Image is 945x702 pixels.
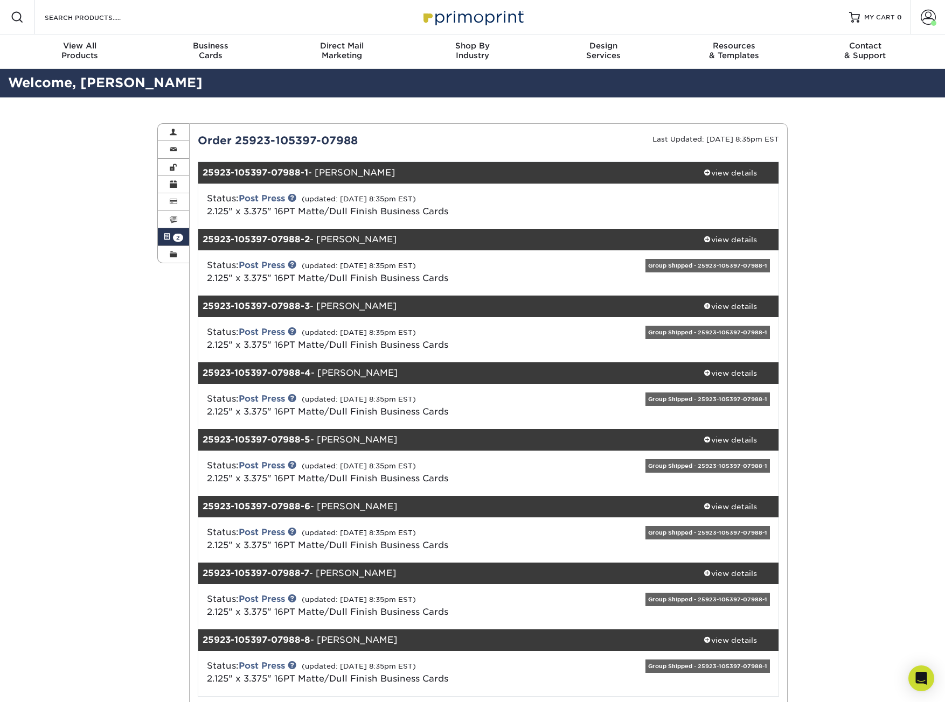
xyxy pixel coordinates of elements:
div: Group Shipped - 25923-105397-07988-1 [645,459,770,473]
strong: 25923-105397-07988-1 [203,167,308,178]
a: Post Press [239,394,285,404]
a: Post Press [239,661,285,671]
div: Cards [145,41,276,60]
div: - [PERSON_NAME] [198,629,682,651]
strong: 25923-105397-07988-8 [203,635,310,645]
div: Status: [199,259,585,285]
a: view details [682,429,779,451]
a: View AllProducts [15,34,145,69]
a: Resources& Templates [669,34,800,69]
div: Group Shipped - 25923-105397-07988-1 [645,526,770,539]
a: Post Press [239,527,285,537]
a: view details [682,496,779,517]
small: Last Updated: [DATE] 8:35pm EST [652,135,779,143]
span: MY CART [864,13,895,22]
div: view details [682,568,779,579]
a: 2.125" x 3.375" 16PT Matte/Dull Finish Business Cards [207,340,448,350]
strong: 25923-105397-07988-4 [203,368,311,378]
a: 2 [158,228,189,245]
strong: 25923-105397-07988-7 [203,568,309,578]
small: (updated: [DATE] 8:35pm EST) [302,662,416,670]
div: Group Shipped - 25923-105397-07988-1 [645,593,770,606]
small: (updated: [DATE] 8:35pm EST) [302,328,416,336]
div: & Templates [669,41,800,60]
div: & Support [800,41,930,60]
a: Post Press [239,460,285,471]
span: Business [145,41,276,51]
a: 2.125" x 3.375" 16PT Matte/Dull Finish Business Cards [207,206,448,216]
span: Design [538,41,669,51]
div: Group Shipped - 25923-105397-07988-1 [645,659,770,673]
div: Status: [199,593,585,619]
div: Open Intercom Messenger [908,665,934,691]
div: view details [682,234,779,245]
span: Contact [800,41,930,51]
small: (updated: [DATE] 8:35pm EST) [302,395,416,403]
a: view details [682,229,779,250]
div: Services [538,41,669,60]
div: - [PERSON_NAME] [198,362,682,384]
a: 2.125" x 3.375" 16PT Matte/Dull Finish Business Cards [207,607,448,617]
a: Post Press [239,193,285,203]
div: Status: [199,392,585,418]
a: BusinessCards [145,34,276,69]
div: Marketing [276,41,407,60]
a: DesignServices [538,34,669,69]
a: view details [682,563,779,584]
div: - [PERSON_NAME] [198,429,682,451]
span: 2 [173,234,183,242]
div: Order 25923-105397-07988 [190,132,489,149]
div: Status: [199,326,585,352]
div: Group Shipped - 25923-105397-07988-1 [645,259,770,272]
a: 2.125" x 3.375" 16PT Matte/Dull Finish Business Cards [207,273,448,283]
a: Direct MailMarketing [276,34,407,69]
div: - [PERSON_NAME] [198,563,682,584]
a: Shop ByIndustry [407,34,538,69]
a: view details [682,362,779,384]
strong: 25923-105397-07988-2 [203,234,310,244]
a: Post Press [239,327,285,337]
strong: 25923-105397-07988-5 [203,434,310,445]
small: (updated: [DATE] 8:35pm EST) [302,195,416,203]
div: view details [682,635,779,645]
a: Contact& Support [800,34,930,69]
div: - [PERSON_NAME] [198,496,682,517]
a: Post Press [239,260,285,270]
a: Post Press [239,594,285,604]
div: view details [682,434,779,445]
div: - [PERSON_NAME] [198,296,682,317]
img: Primoprint [419,5,526,29]
a: 2.125" x 3.375" 16PT Matte/Dull Finish Business Cards [207,673,448,684]
div: Status: [199,192,585,218]
div: - [PERSON_NAME] [198,162,682,184]
span: Shop By [407,41,538,51]
a: view details [682,629,779,651]
a: 2.125" x 3.375" 16PT Matte/Dull Finish Business Cards [207,540,448,550]
strong: 25923-105397-07988-6 [203,501,310,511]
span: View All [15,41,145,51]
small: (updated: [DATE] 8:35pm EST) [302,462,416,470]
strong: 25923-105397-07988-3 [203,301,310,311]
div: Status: [199,459,585,485]
a: view details [682,162,779,184]
div: view details [682,501,779,512]
span: Resources [669,41,800,51]
div: - [PERSON_NAME] [198,229,682,250]
small: (updated: [DATE] 8:35pm EST) [302,262,416,270]
small: (updated: [DATE] 8:35pm EST) [302,595,416,603]
div: Group Shipped - 25923-105397-07988-1 [645,326,770,339]
div: Status: [199,659,585,685]
div: Products [15,41,145,60]
span: 0 [897,13,902,21]
a: 2.125" x 3.375" 16PT Matte/Dull Finish Business Cards [207,406,448,417]
div: view details [682,368,779,378]
div: Industry [407,41,538,60]
div: Status: [199,526,585,552]
div: view details [682,167,779,178]
span: Direct Mail [276,41,407,51]
div: view details [682,301,779,312]
input: SEARCH PRODUCTS..... [44,11,149,24]
small: (updated: [DATE] 8:35pm EST) [302,529,416,537]
a: view details [682,296,779,317]
div: Group Shipped - 25923-105397-07988-1 [645,392,770,406]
